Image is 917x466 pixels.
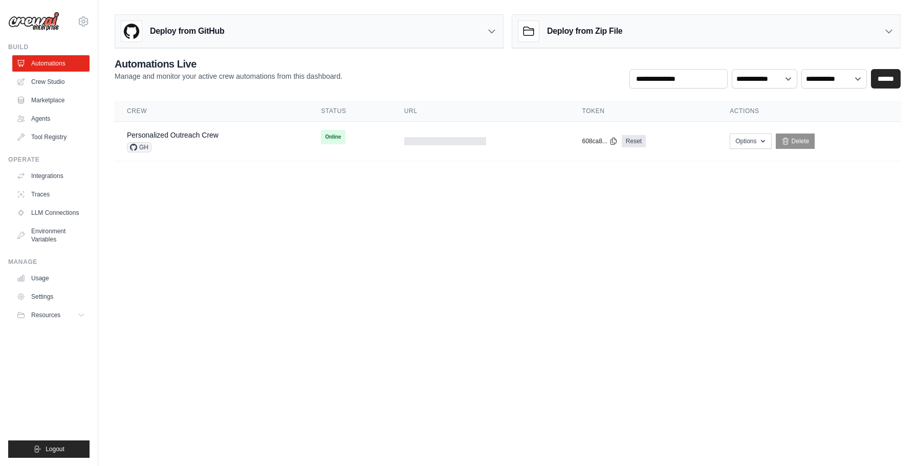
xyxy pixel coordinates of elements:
div: Build [8,43,90,51]
a: Traces [12,186,90,203]
button: Logout [8,440,90,458]
div: Manage [8,258,90,266]
h2: Automations Live [115,57,342,71]
a: Delete [776,134,815,149]
th: Actions [717,101,901,122]
a: Personalized Outreach Crew [127,131,219,139]
img: Logo [8,12,59,31]
a: Usage [12,270,90,286]
img: GitHub Logo [121,21,142,41]
span: GH [127,142,151,152]
a: LLM Connections [12,205,90,221]
div: Operate [8,156,90,164]
a: Crew Studio [12,74,90,90]
th: Status [309,101,391,122]
a: Agents [12,110,90,127]
h3: Deploy from Zip File [547,25,622,37]
span: Online [321,130,345,144]
button: 608ca8... [582,137,617,145]
a: Reset [622,135,646,147]
button: Resources [12,307,90,323]
h3: Deploy from GitHub [150,25,224,37]
button: Options [730,134,771,149]
a: Settings [12,289,90,305]
p: Manage and monitor your active crew automations from this dashboard. [115,71,342,81]
a: Tool Registry [12,129,90,145]
a: Marketplace [12,92,90,108]
a: Environment Variables [12,223,90,248]
th: URL [392,101,570,122]
a: Automations [12,55,90,72]
th: Crew [115,101,309,122]
th: Token [570,101,717,122]
span: Resources [31,311,60,319]
a: Integrations [12,168,90,184]
span: Logout [46,445,64,453]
